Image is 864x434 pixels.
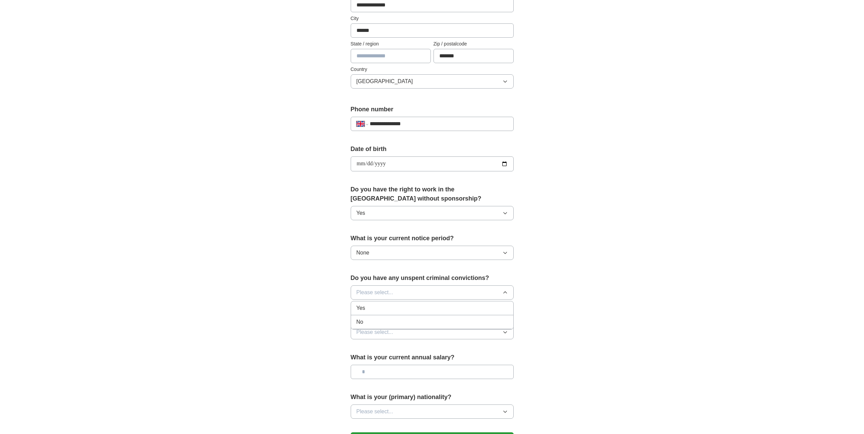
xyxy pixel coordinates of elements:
button: None [351,246,514,260]
label: City [351,15,514,22]
span: Yes [356,304,365,312]
span: None [356,249,369,257]
button: [GEOGRAPHIC_DATA] [351,74,514,89]
button: Please select... [351,404,514,419]
label: What is your (primary) nationality? [351,393,514,402]
label: What is your current annual salary? [351,353,514,362]
label: What is your current notice period? [351,234,514,243]
label: Phone number [351,105,514,114]
button: Yes [351,206,514,220]
label: Do you have any unspent criminal convictions? [351,273,514,283]
label: State / region [351,40,431,48]
label: Zip / postalcode [434,40,514,48]
span: [GEOGRAPHIC_DATA] [356,77,413,86]
label: Date of birth [351,145,514,154]
span: Please select... [356,408,393,416]
span: Yes [356,209,365,217]
label: Do you have the right to work in the [GEOGRAPHIC_DATA] without sponsorship? [351,185,514,203]
button: Please select... [351,325,514,339]
span: No [356,318,363,326]
span: Please select... [356,328,393,336]
button: Please select... [351,285,514,300]
label: Country [351,66,514,73]
span: Please select... [356,288,393,297]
